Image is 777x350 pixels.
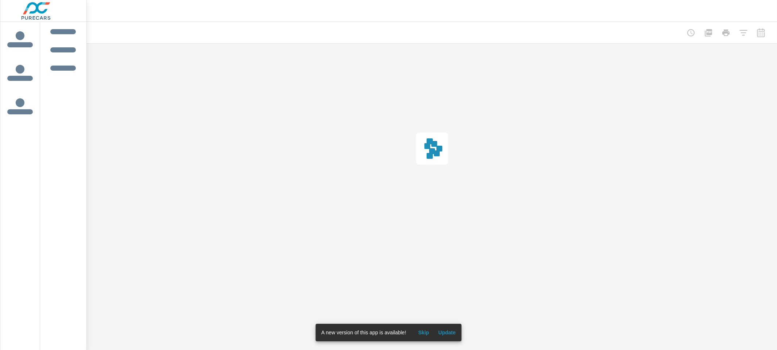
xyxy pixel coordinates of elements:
span: A new version of this app is available! [321,330,406,335]
span: Update [438,329,456,336]
button: Skip [412,327,435,338]
button: Update [435,327,459,338]
div: icon label tabs example [0,22,40,122]
span: Skip [415,329,432,336]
